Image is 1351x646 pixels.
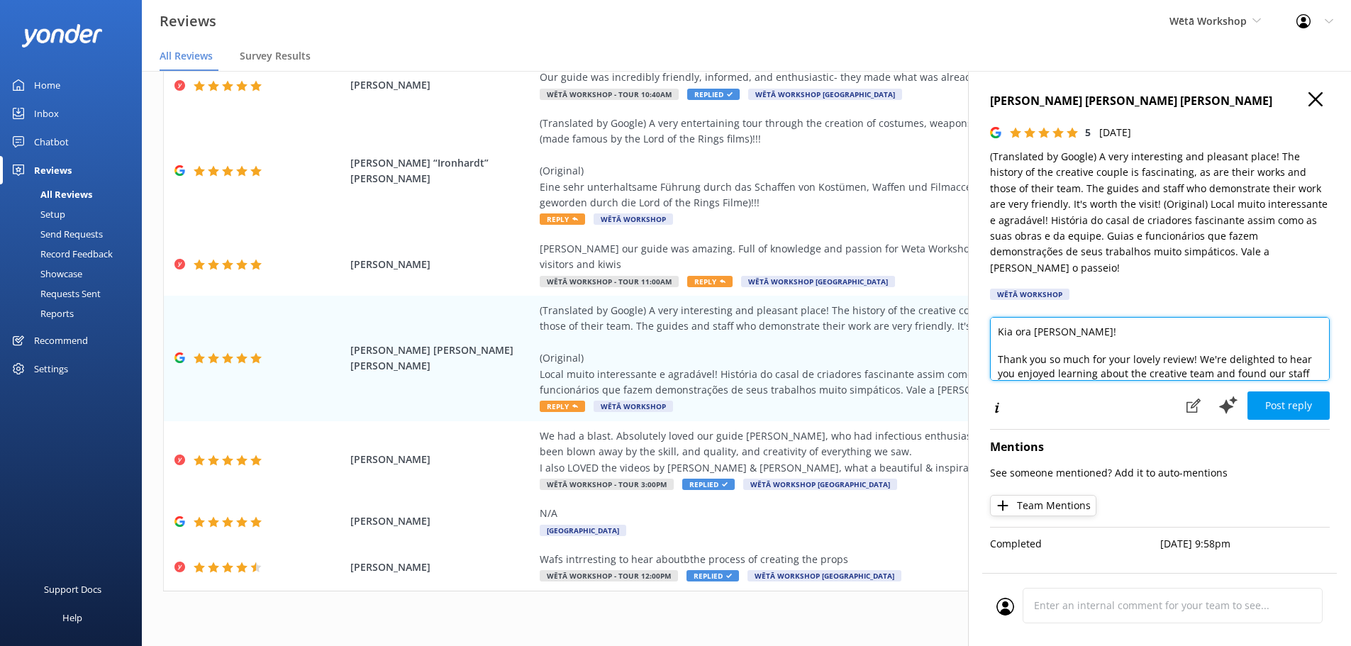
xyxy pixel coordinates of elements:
[687,276,733,287] span: Reply
[990,92,1330,111] h4: [PERSON_NAME] [PERSON_NAME] [PERSON_NAME]
[741,276,895,287] span: Wētā Workshop [GEOGRAPHIC_DATA]
[594,213,673,225] span: Wētā Workshop
[682,479,735,490] span: Replied
[540,276,679,287] span: Wētā Workshop - Tour 11:00am
[996,598,1014,616] img: user_profile.svg
[748,89,902,100] span: Wētā Workshop [GEOGRAPHIC_DATA]
[747,570,901,581] span: Wētā Workshop [GEOGRAPHIC_DATA]
[34,128,69,156] div: Chatbot
[990,438,1330,457] h4: Mentions
[9,303,74,323] div: Reports
[160,49,213,63] span: All Reviews
[350,155,533,187] span: [PERSON_NAME] “Ironhardt” [PERSON_NAME]
[9,244,142,264] a: Record Feedback
[9,224,142,244] a: Send Requests
[1247,391,1330,420] button: Post reply
[540,552,1185,567] div: Wafs intrresting to hear aboutbthe process of creating the props
[990,495,1096,516] button: Team Mentions
[240,49,311,63] span: Survey Results
[9,204,142,224] a: Setup
[9,244,113,264] div: Record Feedback
[540,303,1185,398] div: (Translated by Google) A very interesting and pleasant place! The history of the creative couple ...
[594,401,673,412] span: Wētā Workshop
[540,116,1185,211] div: (Translated by Google) A very entertaining tour through the creation of costumes, weapons and fil...
[990,465,1330,481] p: See someone mentioned? Add it to auto-mentions
[540,525,626,536] span: [GEOGRAPHIC_DATA]
[350,559,533,575] span: [PERSON_NAME]
[21,24,103,48] img: yonder-white-logo.png
[44,575,101,603] div: Support Docs
[9,224,103,244] div: Send Requests
[540,89,679,100] span: Wētā Workshop - Tour 10:40am
[540,401,585,412] span: Reply
[350,343,533,374] span: [PERSON_NAME] [PERSON_NAME] [PERSON_NAME]
[1308,92,1323,108] button: Close
[34,326,88,355] div: Recommend
[743,479,897,490] span: Wētā Workshop [GEOGRAPHIC_DATA]
[540,428,1185,476] div: We had a blast. Absolutely loved our guide [PERSON_NAME], who had infectious enthusiasm, but even...
[540,241,1185,273] div: [PERSON_NAME] our guide was amazing. Full of knowledge and passion for Weta Workshop. Fun tour an...
[540,506,1185,521] div: N/A
[990,289,1069,300] div: Wētā Workshop
[9,204,65,224] div: Setup
[350,257,533,272] span: [PERSON_NAME]
[990,317,1330,381] textarea: Kia ora [PERSON_NAME]! Thank you so much for your lovely review! We're delighted to hear you enjo...
[1169,14,1247,28] span: Wētā Workshop
[1160,536,1330,552] p: [DATE] 9:58pm
[34,71,60,99] div: Home
[540,479,674,490] span: Wētā Workshop - Tour 3:00pm
[62,603,82,632] div: Help
[350,77,533,93] span: [PERSON_NAME]
[350,452,533,467] span: [PERSON_NAME]
[9,184,92,204] div: All Reviews
[540,69,1185,85] div: Our guide was incredibly friendly, informed, and enthusiastic- they made what was already a great...
[34,355,68,383] div: Settings
[350,513,533,529] span: [PERSON_NAME]
[9,284,142,303] a: Requests Sent
[1099,125,1131,140] p: [DATE]
[686,570,739,581] span: Replied
[9,303,142,323] a: Reports
[9,264,142,284] a: Showcase
[540,213,585,225] span: Reply
[687,89,740,100] span: Replied
[9,284,101,303] div: Requests Sent
[9,184,142,204] a: All Reviews
[34,156,72,184] div: Reviews
[9,264,82,284] div: Showcase
[34,99,59,128] div: Inbox
[990,536,1160,552] p: Completed
[540,570,678,581] span: Wētā Workshop - Tour 12:00pm
[1085,126,1091,139] span: 5
[990,149,1330,276] p: (Translated by Google) A very interesting and pleasant place! The history of the creative couple ...
[160,10,216,33] h3: Reviews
